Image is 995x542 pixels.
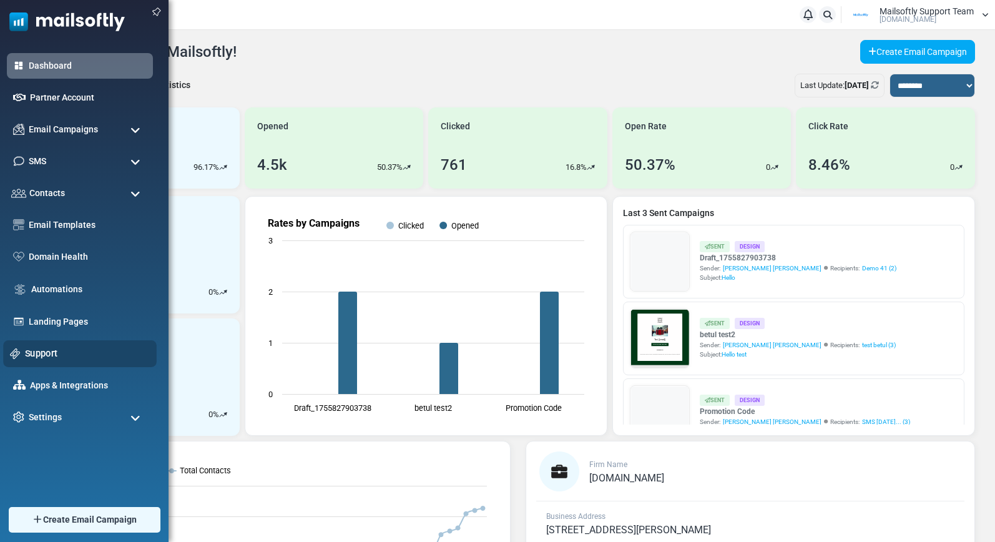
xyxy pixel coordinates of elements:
span: [PERSON_NAME] [PERSON_NAME] [723,417,821,426]
img: User Logo [845,6,876,24]
strong: Shop Now and Save Big! [164,254,267,264]
span: Hello [722,274,735,281]
img: settings-icon.svg [13,411,24,423]
text: Promotion Code [506,403,562,413]
span: [DOMAIN_NAME] [589,472,664,484]
div: Design [735,241,765,252]
text: Rates by Campaigns [268,217,360,229]
span: [STREET_ADDRESS][PERSON_NAME] [546,524,711,536]
div: % [208,286,227,298]
div: % [208,408,227,421]
a: Promotion Code [700,406,910,417]
p: 16.8% [566,161,587,174]
span: Business Address [546,512,605,521]
span: Contacts [29,187,65,200]
text: Draft_1755827903738 [293,403,371,413]
div: Sender: Recipients: [700,340,896,350]
span: Settings [29,411,62,424]
span: [PERSON_NAME] [PERSON_NAME] [723,340,821,350]
b: [DATE] [845,81,869,90]
span: Open Rate [625,120,667,133]
div: Design [735,395,765,405]
div: Subject: [700,273,896,282]
img: dashboard-icon-active.svg [13,60,24,71]
img: email-templates-icon.svg [13,219,24,230]
a: Partner Account [30,91,147,104]
p: 0 [950,161,954,174]
a: Email Templates [29,219,147,232]
a: Landing Pages [29,315,147,328]
text: Total Contacts [180,466,231,475]
text: betul test2 [414,403,452,413]
a: betul test2 [700,329,896,340]
img: campaigns-icon.png [13,124,24,135]
a: Dashboard [29,59,147,72]
strong: Follow Us [192,295,239,306]
img: support-icon.svg [10,348,21,359]
span: [DOMAIN_NAME] [880,16,936,23]
text: 1 [268,338,273,348]
p: 50.37% [377,161,403,174]
a: Apps & Integrations [30,379,147,392]
p: 0 [208,408,213,421]
a: [DOMAIN_NAME] [589,473,664,483]
a: User Logo Mailsoftly Support Team [DOMAIN_NAME] [845,6,989,24]
img: domain-health-icon.svg [13,252,24,262]
span: [PERSON_NAME] [PERSON_NAME] [723,264,821,273]
a: Domain Health [29,250,147,264]
a: Draft_1755827903738 [700,252,896,264]
span: Create Email Campaign [43,513,137,526]
a: Create Email Campaign [860,40,975,64]
span: Email Campaigns [29,123,98,136]
div: Sent [700,395,730,405]
div: Subject: [700,350,896,359]
span: Hello test [722,351,747,358]
span: Opened [257,120,288,133]
p: Lorem ipsum dolor sit amet, consectetur adipiscing elit, sed do eiusmod tempor incididunt [66,328,365,340]
img: sms-icon.png [13,155,24,167]
div: 4.5k [257,154,287,176]
img: contacts-icon.svg [11,189,26,197]
div: 8.46% [808,154,850,176]
span: Mailsoftly Support Team [880,7,974,16]
a: SMS [DATE]... (3) [862,417,910,426]
span: Click Rate [808,120,848,133]
span: Clicked [441,120,470,133]
text: Clicked [398,221,424,230]
div: Sent [700,318,730,328]
div: Last Update: [795,74,885,97]
span: Firm Name [589,460,627,469]
div: Sender: Recipients: [700,264,896,273]
div: Sent [700,241,730,252]
text: 3 [268,236,273,245]
p: 0 [766,161,770,174]
img: workflow.svg [13,282,27,297]
text: 0 [268,390,273,399]
text: 2 [268,287,273,297]
div: Sender: Recipients: [700,417,910,426]
a: Refresh Stats [871,81,879,90]
a: Last 3 Sent Campaigns [623,207,964,220]
div: 761 [441,154,467,176]
a: Automations [31,283,147,296]
text: Opened [451,221,479,230]
img: landing_pages.svg [13,316,24,327]
p: 96.17% [194,161,219,174]
a: Demo 41 (2) [862,264,896,273]
p: 0 [208,286,213,298]
div: 50.37% [625,154,675,176]
span: SMS [29,155,46,168]
a: test betul (3) [862,340,896,350]
a: Support [25,347,150,360]
a: Shop Now and Save Big! [152,248,280,271]
svg: Rates by Campaigns [255,207,597,425]
h1: Test {(email)} [56,217,375,236]
div: Design [735,318,765,328]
